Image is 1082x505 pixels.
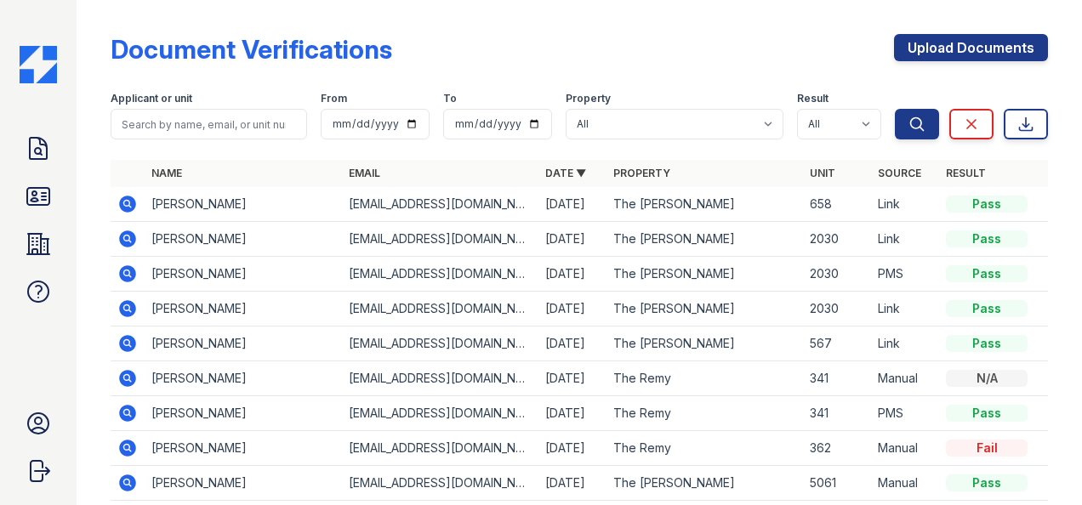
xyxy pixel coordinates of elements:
[342,187,538,222] td: [EMAIL_ADDRESS][DOMAIN_NAME]
[871,326,939,361] td: Link
[111,109,307,139] input: Search by name, email, or unit number
[606,396,803,431] td: The Remy
[803,222,871,257] td: 2030
[145,431,341,466] td: [PERSON_NAME]
[145,396,341,431] td: [PERSON_NAME]
[946,405,1028,422] div: Pass
[538,396,606,431] td: [DATE]
[803,361,871,396] td: 341
[538,222,606,257] td: [DATE]
[538,257,606,292] td: [DATE]
[803,187,871,222] td: 658
[606,431,803,466] td: The Remy
[871,257,939,292] td: PMS
[803,431,871,466] td: 362
[342,292,538,326] td: [EMAIL_ADDRESS][DOMAIN_NAME]
[111,34,392,65] div: Document Verifications
[946,474,1028,491] div: Pass
[606,222,803,257] td: The [PERSON_NAME]
[871,396,939,431] td: PMS
[946,335,1028,352] div: Pass
[613,167,670,179] a: Property
[810,167,835,179] a: Unit
[803,466,871,501] td: 5061
[606,187,803,222] td: The [PERSON_NAME]
[894,34,1048,61] a: Upload Documents
[545,167,586,179] a: Date ▼
[946,230,1028,247] div: Pass
[871,222,939,257] td: Link
[946,440,1028,457] div: Fail
[20,46,57,83] img: CE_Icon_Blue-c292c112584629df590d857e76928e9f676e5b41ef8f769ba2f05ee15b207248.png
[946,370,1028,387] div: N/A
[797,92,829,105] label: Result
[803,396,871,431] td: 341
[145,257,341,292] td: [PERSON_NAME]
[878,167,921,179] a: Source
[538,187,606,222] td: [DATE]
[871,431,939,466] td: Manual
[566,92,611,105] label: Property
[342,326,538,361] td: [EMAIL_ADDRESS][DOMAIN_NAME]
[145,187,341,222] td: [PERSON_NAME]
[145,361,341,396] td: [PERSON_NAME]
[151,167,182,179] a: Name
[606,466,803,501] td: The [PERSON_NAME]
[871,187,939,222] td: Link
[145,326,341,361] td: [PERSON_NAME]
[538,466,606,501] td: [DATE]
[145,292,341,326] td: [PERSON_NAME]
[342,361,538,396] td: [EMAIL_ADDRESS][DOMAIN_NAME]
[946,196,1028,213] div: Pass
[871,292,939,326] td: Link
[349,167,380,179] a: Email
[606,292,803,326] td: The [PERSON_NAME]
[443,92,457,105] label: To
[538,326,606,361] td: [DATE]
[538,292,606,326] td: [DATE]
[342,222,538,257] td: [EMAIL_ADDRESS][DOMAIN_NAME]
[342,396,538,431] td: [EMAIL_ADDRESS][DOMAIN_NAME]
[606,326,803,361] td: The [PERSON_NAME]
[538,431,606,466] td: [DATE]
[342,431,538,466] td: [EMAIL_ADDRESS][DOMAIN_NAME]
[606,361,803,396] td: The Remy
[803,257,871,292] td: 2030
[145,222,341,257] td: [PERSON_NAME]
[321,92,347,105] label: From
[538,361,606,396] td: [DATE]
[342,466,538,501] td: [EMAIL_ADDRESS][DOMAIN_NAME]
[111,92,192,105] label: Applicant or unit
[342,257,538,292] td: [EMAIL_ADDRESS][DOMAIN_NAME]
[803,292,871,326] td: 2030
[946,265,1028,282] div: Pass
[145,466,341,501] td: [PERSON_NAME]
[606,257,803,292] td: The [PERSON_NAME]
[871,361,939,396] td: Manual
[803,326,871,361] td: 567
[946,167,986,179] a: Result
[871,466,939,501] td: Manual
[946,300,1028,317] div: Pass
